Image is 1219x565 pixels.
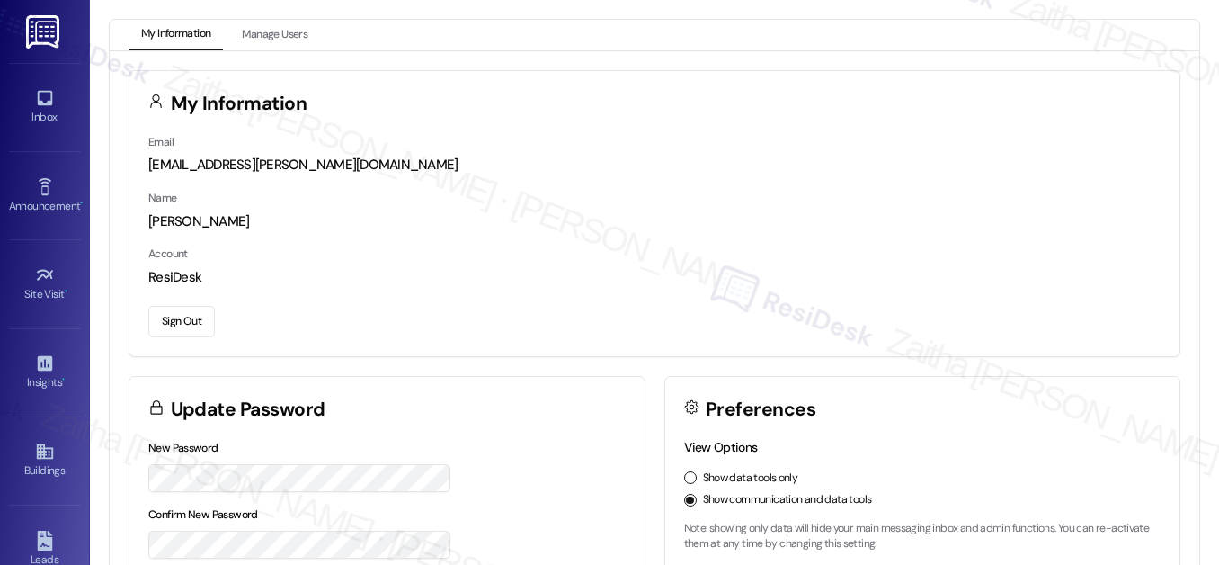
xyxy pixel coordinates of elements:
[148,306,215,337] button: Sign Out
[26,15,63,49] img: ResiDesk Logo
[148,135,174,149] label: Email
[148,212,1161,231] div: [PERSON_NAME]
[148,247,188,261] label: Account
[148,156,1161,175] div: [EMAIL_ADDRESS][PERSON_NAME][DOMAIN_NAME]
[706,400,815,419] h3: Preferences
[703,471,798,487] label: Show data tools only
[171,400,325,419] h3: Update Password
[9,83,81,131] a: Inbox
[9,348,81,397] a: Insights •
[148,507,258,522] label: Confirm New Password
[62,373,65,386] span: •
[65,285,67,298] span: •
[148,268,1161,287] div: ResiDesk
[684,521,1161,552] p: Note: showing only data will hide your main messaging inbox and admin functions. You can re-activ...
[129,20,223,50] button: My Information
[171,94,307,113] h3: My Information
[80,197,83,210] span: •
[9,260,81,309] a: Site Visit •
[148,441,218,455] label: New Password
[9,436,81,485] a: Buildings
[684,439,758,455] label: View Options
[148,191,177,205] label: Name
[229,20,320,50] button: Manage Users
[703,492,872,508] label: Show communication and data tools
